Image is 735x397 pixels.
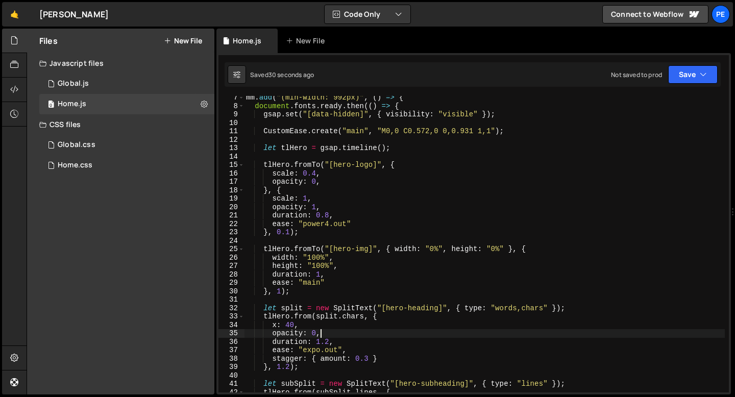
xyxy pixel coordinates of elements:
a: Connect to Webflow [602,5,708,23]
div: 17084/47050.css [39,135,214,155]
div: 34 [218,321,244,330]
div: 37 [218,346,244,355]
div: 42 [218,388,244,397]
div: CSS files [27,114,214,135]
h2: Files [39,35,58,46]
div: 30 seconds ago [268,70,314,79]
div: 17084/47049.css [39,155,214,176]
div: 9 [218,110,244,119]
div: 17 [218,178,244,186]
div: 22 [218,220,244,229]
div: 21 [218,211,244,220]
div: [PERSON_NAME] [39,8,109,20]
div: 20 [218,203,244,212]
div: Home.js [233,36,261,46]
div: 17084/47048.js [39,73,214,94]
div: 32 [218,304,244,313]
div: 19 [218,194,244,203]
div: 26 [218,254,244,262]
a: 🤙 [2,2,27,27]
div: 40 [218,371,244,380]
span: 0 [48,101,54,109]
div: Javascript files [27,53,214,73]
div: Saved [250,70,314,79]
button: Save [668,65,718,84]
div: Not saved to prod [611,70,662,79]
div: 31 [218,295,244,304]
div: Home.js [58,100,86,109]
div: 35 [218,329,244,338]
div: 11 [218,127,244,136]
div: 27 [218,262,244,270]
div: 17084/47047.js [39,94,214,114]
div: New File [286,36,329,46]
div: 29 [218,279,244,287]
div: 41 [218,380,244,388]
div: 36 [218,338,244,346]
div: 38 [218,355,244,363]
a: Pe [712,5,730,23]
div: 8 [218,102,244,111]
div: 12 [218,136,244,144]
div: 18 [218,186,244,195]
button: New File [164,37,202,45]
div: 30 [218,287,244,296]
div: 33 [218,312,244,321]
div: 24 [218,237,244,245]
div: 15 [218,161,244,169]
div: 7 [218,93,244,102]
div: 14 [218,153,244,161]
div: Global.css [58,140,95,150]
div: 16 [218,169,244,178]
div: 10 [218,119,244,128]
div: Global.js [58,79,89,88]
div: 13 [218,144,244,153]
button: Code Only [325,5,410,23]
div: Home.css [58,161,92,170]
div: 23 [218,228,244,237]
div: 28 [218,270,244,279]
div: 39 [218,363,244,371]
div: 25 [218,245,244,254]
